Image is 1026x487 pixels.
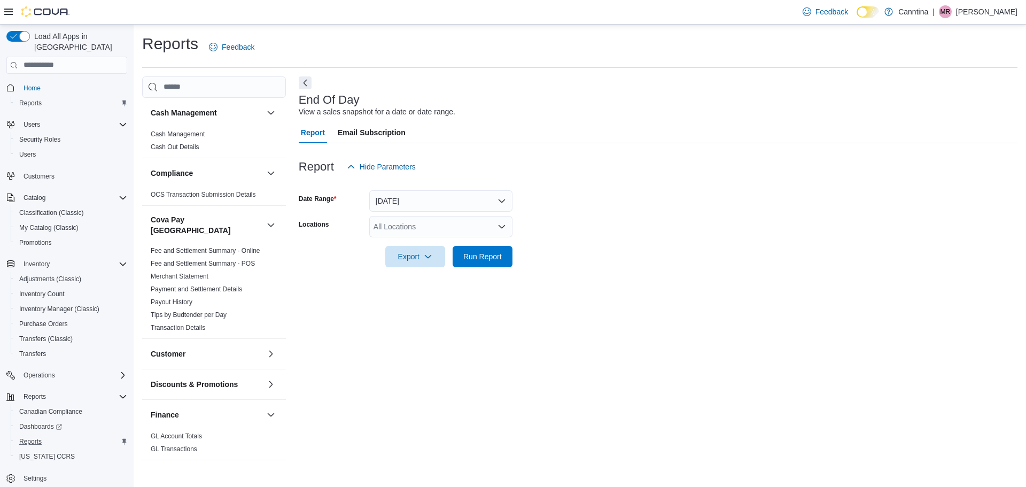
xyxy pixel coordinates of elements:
[15,303,127,315] span: Inventory Manager (Classic)
[19,452,75,461] span: [US_STATE] CCRS
[151,379,262,390] button: Discounts & Promotions
[15,347,127,360] span: Transfers
[498,222,506,231] button: Open list of options
[11,235,131,250] button: Promotions
[19,335,73,343] span: Transfers (Classic)
[30,31,127,52] span: Load All Apps in [GEOGRAPHIC_DATA]
[151,311,227,319] a: Tips by Budtender per Day
[19,390,127,403] span: Reports
[151,445,197,453] span: GL Transactions
[301,122,325,143] span: Report
[265,219,277,231] button: Cova Pay [GEOGRAPHIC_DATA]
[151,260,255,267] a: Fee and Settlement Summary - POS
[205,36,259,58] a: Feedback
[11,147,131,162] button: Users
[15,333,77,345] a: Transfers (Classic)
[2,80,131,96] button: Home
[19,223,79,232] span: My Catalog (Classic)
[299,195,337,203] label: Date Range
[15,420,66,433] a: Dashboards
[151,247,260,254] a: Fee and Settlement Summary - Online
[19,118,127,131] span: Users
[24,172,55,181] span: Customers
[142,430,286,460] div: Finance
[15,405,127,418] span: Canadian Compliance
[11,346,131,361] button: Transfers
[151,349,185,359] h3: Customer
[2,257,131,272] button: Inventory
[15,333,127,345] span: Transfers (Classic)
[151,379,238,390] h3: Discounts & Promotions
[11,434,131,449] button: Reports
[11,272,131,287] button: Adjustments (Classic)
[343,156,420,177] button: Hide Parameters
[151,445,197,453] a: GL Transactions
[15,97,46,110] a: Reports
[15,236,127,249] span: Promotions
[15,148,127,161] span: Users
[11,302,131,316] button: Inventory Manager (Classic)
[142,33,198,55] h1: Reports
[15,405,87,418] a: Canadian Compliance
[932,5,935,18] p: |
[11,287,131,302] button: Inventory Count
[151,143,199,151] a: Cash Out Details
[2,190,131,205] button: Catalog
[15,318,127,330] span: Purchase Orders
[19,238,52,247] span: Promotions
[265,408,277,421] button: Finance
[151,298,192,306] span: Payout History
[15,435,46,448] a: Reports
[19,422,62,431] span: Dashboards
[19,350,46,358] span: Transfers
[15,420,127,433] span: Dashboards
[151,349,262,359] button: Customer
[15,221,127,234] span: My Catalog (Classic)
[19,258,127,270] span: Inventory
[15,236,56,249] a: Promotions
[19,170,59,183] a: Customers
[24,260,50,268] span: Inventory
[299,160,334,173] h3: Report
[151,432,202,440] a: GL Account Totals
[19,82,45,95] a: Home
[299,94,360,106] h3: End Of Day
[15,450,79,463] a: [US_STATE] CCRS
[151,285,242,293] a: Payment and Settlement Details
[15,97,127,110] span: Reports
[151,214,262,236] button: Cova Pay [GEOGRAPHIC_DATA]
[24,194,45,202] span: Catalog
[15,288,127,300] span: Inventory Count
[299,220,329,229] label: Locations
[15,303,104,315] a: Inventory Manager (Classic)
[392,246,439,267] span: Export
[11,316,131,331] button: Purchase Orders
[941,5,951,18] span: MR
[15,347,50,360] a: Transfers
[21,6,69,17] img: Cova
[151,107,262,118] button: Cash Management
[15,318,72,330] a: Purchase Orders
[956,5,1017,18] p: [PERSON_NAME]
[463,251,502,262] span: Run Report
[151,259,255,268] span: Fee and Settlement Summary - POS
[24,392,46,401] span: Reports
[19,99,42,107] span: Reports
[19,208,84,217] span: Classification (Classic)
[360,161,416,172] span: Hide Parameters
[11,220,131,235] button: My Catalog (Classic)
[24,371,55,380] span: Operations
[265,378,277,391] button: Discounts & Promotions
[385,246,445,267] button: Export
[338,122,406,143] span: Email Subscription
[19,369,59,382] button: Operations
[19,150,36,159] span: Users
[151,272,208,281] span: Merchant Statement
[19,305,99,313] span: Inventory Manager (Classic)
[15,133,65,146] a: Security Roles
[19,135,60,144] span: Security Roles
[142,188,286,205] div: Compliance
[24,120,40,129] span: Users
